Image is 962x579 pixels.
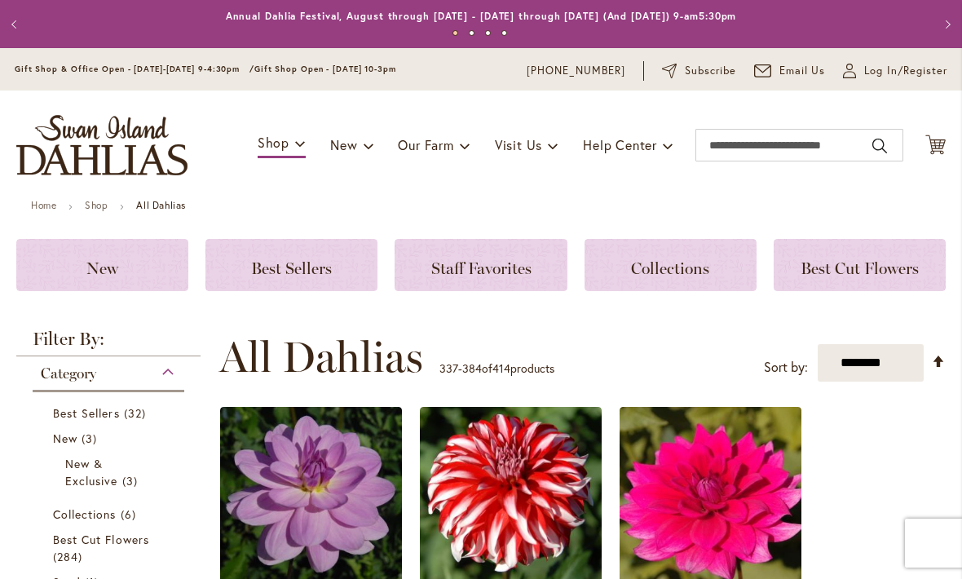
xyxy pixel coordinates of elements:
[469,30,474,36] button: 2 of 4
[395,239,567,291] a: Staff Favorites
[754,63,826,79] a: Email Us
[82,430,101,447] span: 3
[843,63,947,79] a: Log In/Register
[485,30,491,36] button: 3 of 4
[53,532,149,547] span: Best Cut Flowers
[585,239,757,291] a: Collections
[16,115,188,175] a: store logo
[495,136,542,153] span: Visit Us
[65,455,156,489] a: New &amp; Exclusive
[86,259,118,278] span: New
[527,63,625,79] a: [PHONE_NUMBER]
[431,259,532,278] span: Staff Favorites
[12,521,58,567] iframe: Launch Accessibility Center
[251,259,332,278] span: Best Sellers
[452,30,458,36] button: 1 of 4
[631,259,709,278] span: Collections
[53,548,86,565] span: 284
[254,64,396,74] span: Gift Shop Open - [DATE] 10-3pm
[53,405,120,421] span: Best Sellers
[53,430,168,447] a: New
[85,199,108,211] a: Shop
[685,63,736,79] span: Subscribe
[864,63,947,79] span: Log In/Register
[462,360,482,376] span: 384
[136,199,186,211] strong: All Dahlias
[219,333,423,382] span: All Dahlias
[662,63,736,79] a: Subscribe
[226,10,737,22] a: Annual Dahlia Festival, August through [DATE] - [DATE] through [DATE] (And [DATE]) 9-am5:30pm
[764,352,808,382] label: Sort by:
[53,431,77,446] span: New
[439,356,554,382] p: - of products
[16,239,188,291] a: New
[439,360,458,376] span: 337
[492,360,510,376] span: 414
[53,404,168,422] a: Best Sellers
[16,330,201,356] strong: Filter By:
[121,506,140,523] span: 6
[258,134,289,151] span: Shop
[929,8,962,41] button: Next
[205,239,377,291] a: Best Sellers
[124,404,150,422] span: 32
[801,259,919,278] span: Best Cut Flowers
[501,30,507,36] button: 4 of 4
[65,456,117,488] span: New & Exclusive
[774,239,946,291] a: Best Cut Flowers
[583,136,657,153] span: Help Center
[53,531,168,565] a: Best Cut Flowers
[15,64,254,74] span: Gift Shop & Office Open - [DATE]-[DATE] 9-4:30pm /
[53,506,117,522] span: Collections
[330,136,357,153] span: New
[53,506,168,523] a: Collections
[122,472,142,489] span: 3
[398,136,453,153] span: Our Farm
[41,365,96,382] span: Category
[779,63,826,79] span: Email Us
[31,199,56,211] a: Home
